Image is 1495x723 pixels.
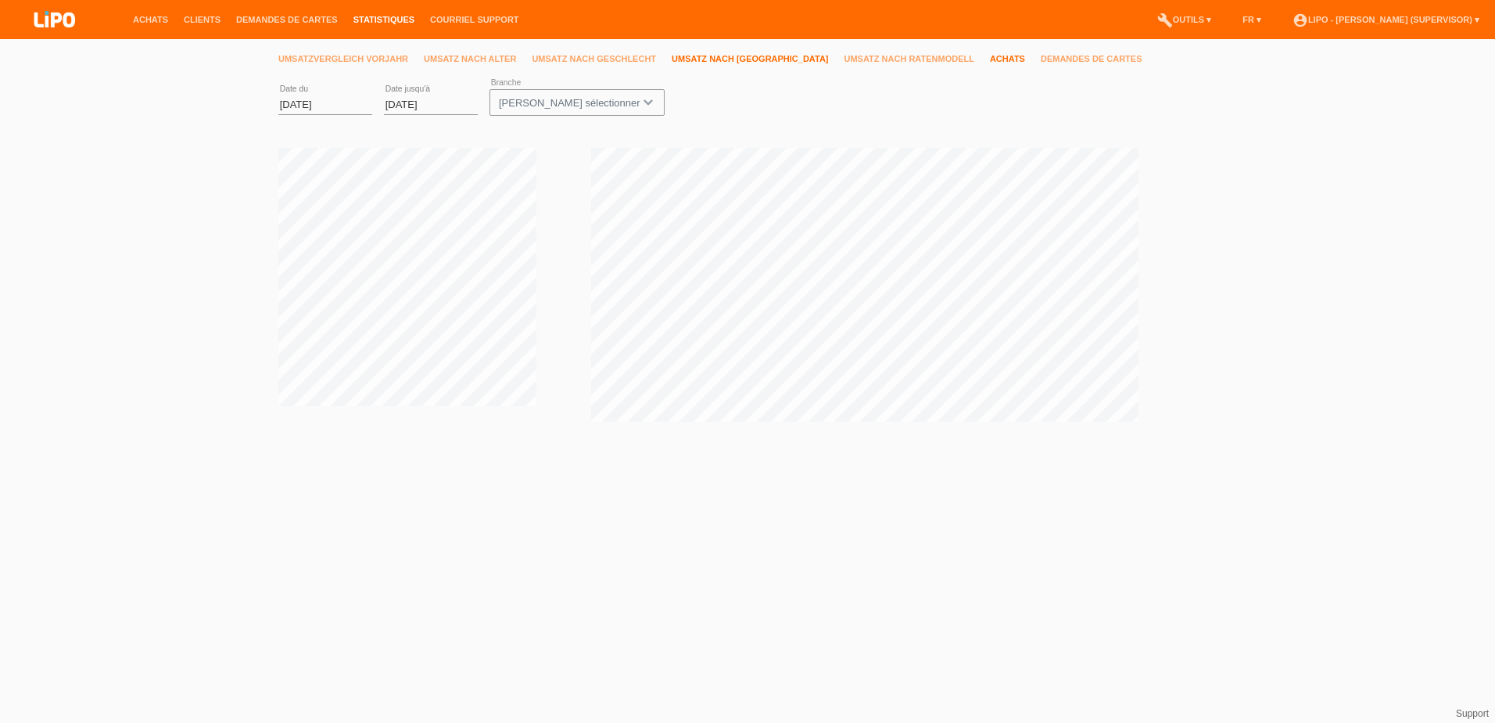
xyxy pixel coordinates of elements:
[1456,708,1489,719] a: Support
[346,15,422,24] a: Statistiques
[16,32,94,44] a: LIPO pay
[990,54,1041,63] a: Achats
[1149,15,1219,24] a: buildOutils ▾
[176,15,228,24] a: Clients
[1285,15,1487,24] a: account_circleLIPO - [PERSON_NAME] (Supervisor) ▾
[125,15,176,24] a: Achats
[1292,13,1308,28] i: account_circle
[278,54,424,63] a: Umsatzvergleich Vorjahr
[228,15,346,24] a: Demandes de cartes
[672,54,844,63] a: Umsatz nach [GEOGRAPHIC_DATA]
[1041,54,1158,63] a: Demandes de cartes
[422,15,526,24] a: Courriel Support
[499,97,640,109] span: [PERSON_NAME] sélectionner
[1235,15,1269,24] a: FR ▾
[844,54,990,63] a: Umsatz nach Ratenmodell
[424,54,532,63] a: Umsatz nach Alter
[1157,13,1173,28] i: build
[532,54,672,63] a: Umsatz nach Geschlecht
